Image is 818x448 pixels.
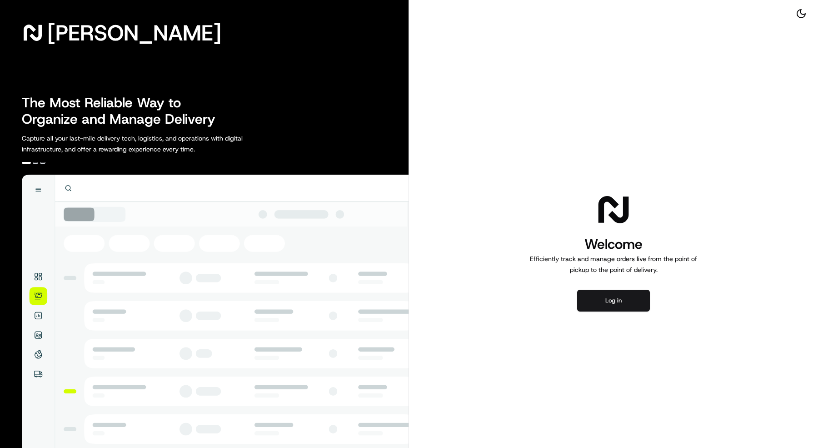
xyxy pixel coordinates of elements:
[526,235,701,253] h1: Welcome
[22,95,225,127] h2: The Most Reliable Way to Organize and Manage Delivery
[47,24,221,42] span: [PERSON_NAME]
[526,253,701,275] p: Efficiently track and manage orders live from the point of pickup to the point of delivery.
[22,133,284,155] p: Capture all your last-mile delivery tech, logistics, and operations with digital infrastructure, ...
[577,290,650,312] button: Log in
